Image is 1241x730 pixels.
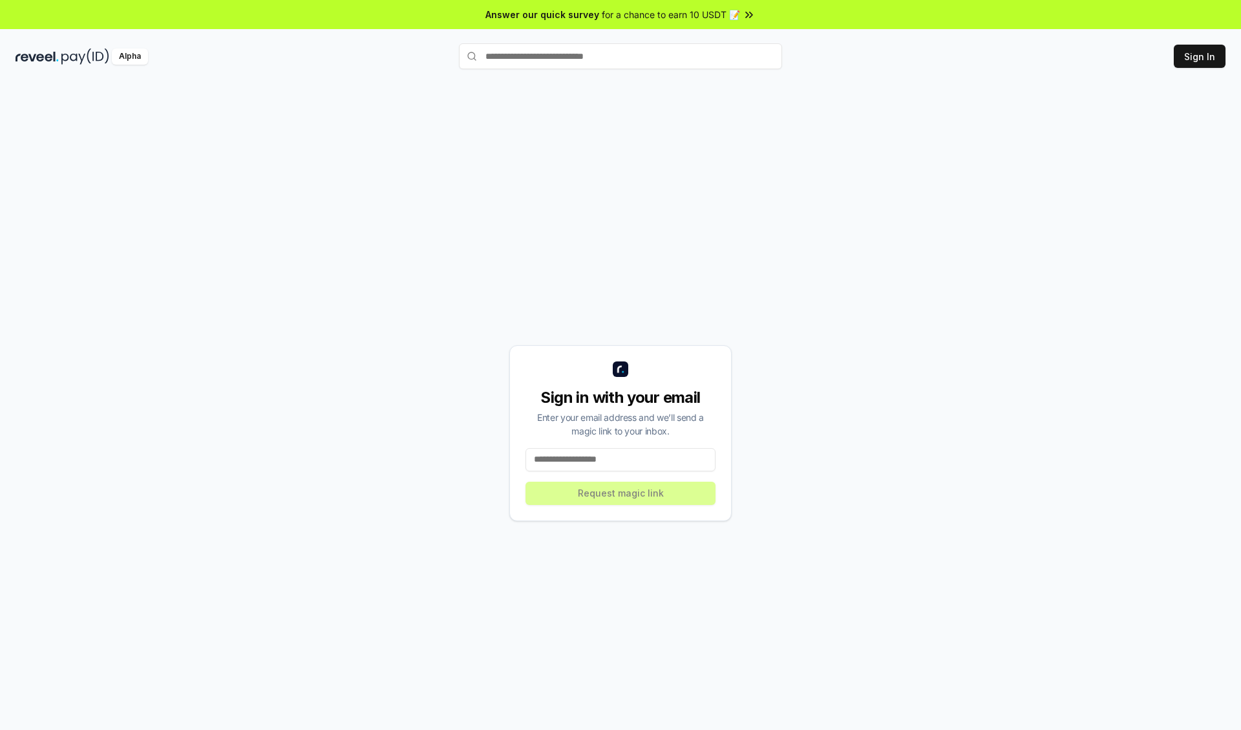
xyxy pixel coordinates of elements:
span: Answer our quick survey [485,8,599,21]
div: Sign in with your email [525,387,716,408]
img: logo_small [613,361,628,377]
div: Alpha [112,48,148,65]
span: for a chance to earn 10 USDT 📝 [602,8,740,21]
img: pay_id [61,48,109,65]
button: Sign In [1174,45,1225,68]
div: Enter your email address and we’ll send a magic link to your inbox. [525,411,716,438]
img: reveel_dark [16,48,59,65]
